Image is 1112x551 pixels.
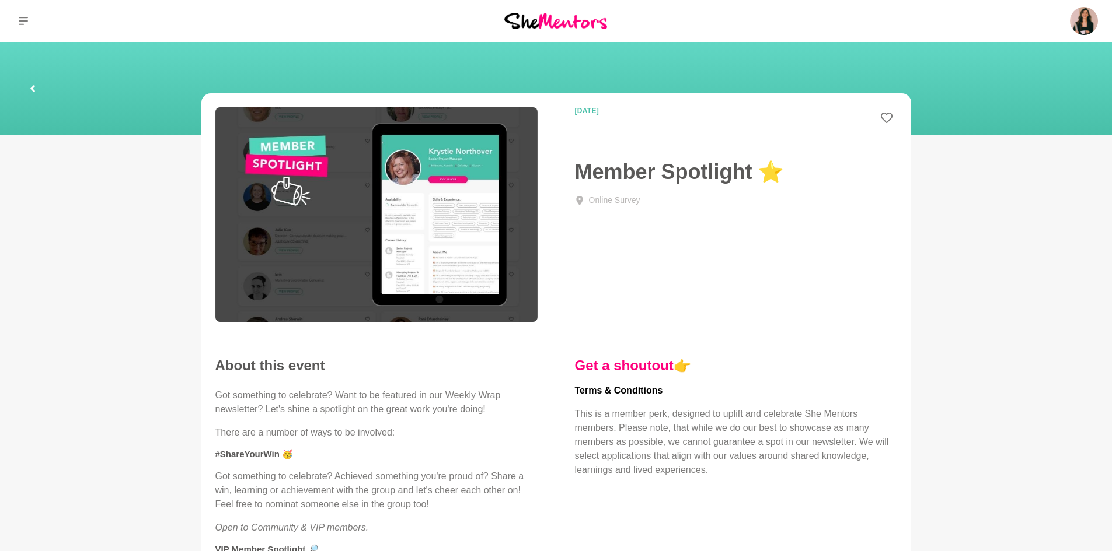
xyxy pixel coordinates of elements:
h4: 👉 [575,357,897,374]
p: Got something to celebrate? Achieved something you're proud of? Share a win, learning or achievem... [215,469,538,511]
img: She Mentors Member Spotlight [215,107,538,322]
em: Open to Community & VIP members. [215,522,369,532]
h5: #ShareYourWin 🥳 [215,449,538,460]
img: Mariana Queiroz [1070,7,1098,35]
p: There are a number of ways to be involved: [215,426,538,440]
p: Got something to celebrate? Want to be featured in our Weekly Wrap newsletter? Let's shine a spot... [215,388,538,416]
h2: About this event [215,357,538,374]
strong: Terms & Conditions [575,385,663,395]
div: Online Survey [589,194,640,206]
p: This is a member perk, designed to uplift and celebrate She Mentors members. Please note, that wh... [575,407,897,477]
h1: Member Spotlight ⭐ [575,159,897,185]
a: Get a shoutout [575,357,674,373]
time: [DATE] [575,107,717,114]
img: She Mentors Logo [504,13,607,29]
